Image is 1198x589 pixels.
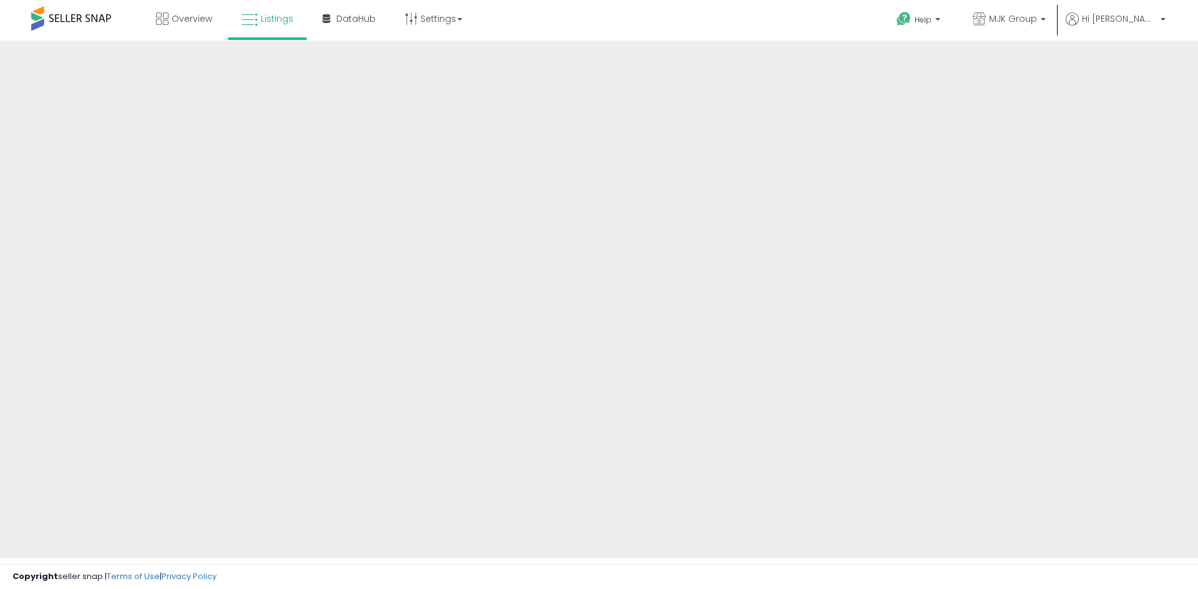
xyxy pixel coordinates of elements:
[887,2,953,41] a: Help
[1066,12,1166,41] a: Hi [PERSON_NAME]
[1082,12,1157,25] span: Hi [PERSON_NAME]
[989,12,1037,25] span: MJK Group
[261,12,293,25] span: Listings
[896,11,912,27] i: Get Help
[336,12,376,25] span: DataHub
[915,14,932,25] span: Help
[172,12,212,25] span: Overview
